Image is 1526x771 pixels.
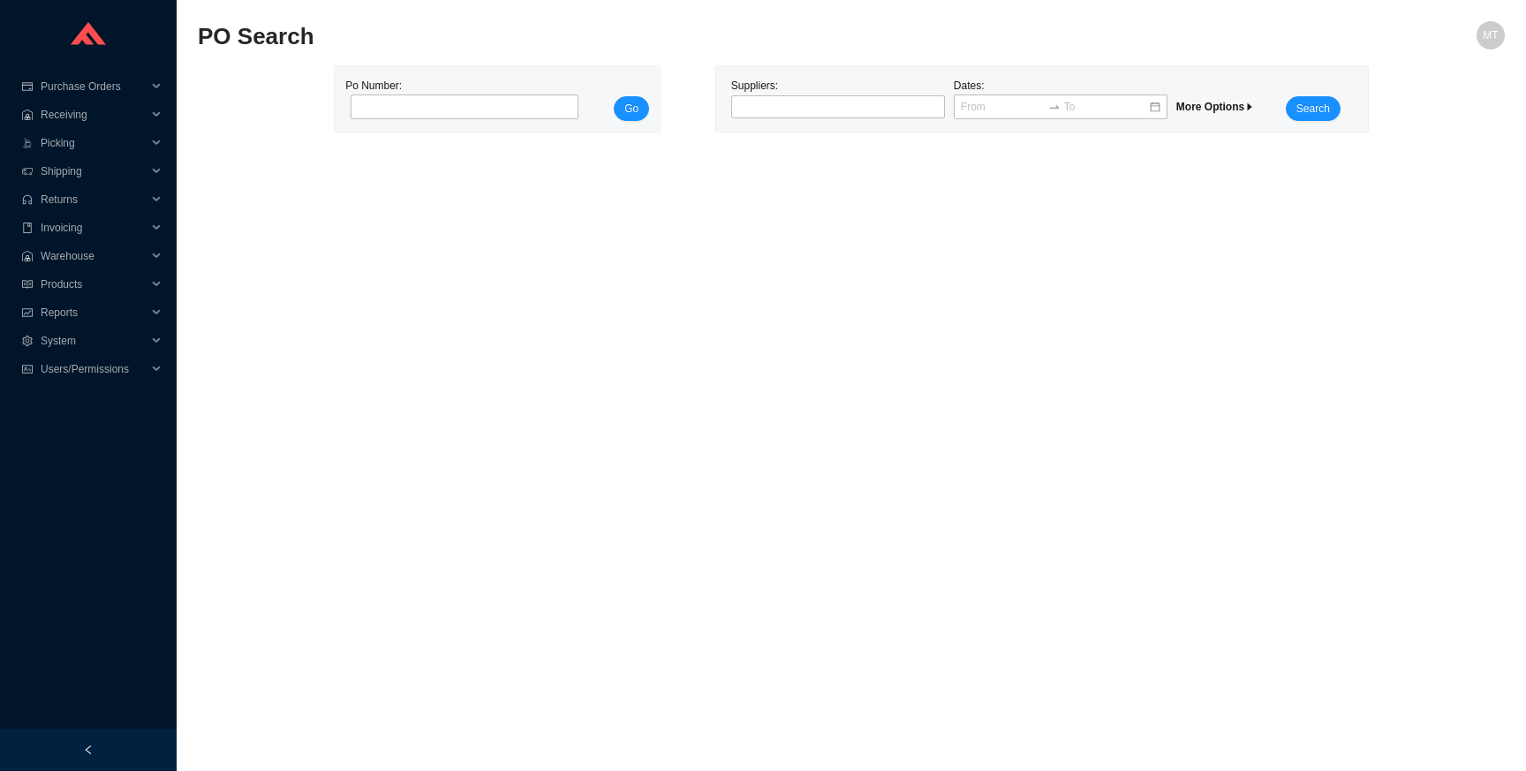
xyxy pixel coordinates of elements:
h2: PO Search [198,21,1178,52]
span: fund [21,307,34,318]
span: Products [41,270,147,299]
span: idcard [21,364,34,374]
div: Dates: [949,77,1172,121]
span: to [1048,101,1061,113]
span: Invoicing [41,214,147,242]
span: MT [1483,21,1498,49]
button: Search [1286,96,1341,121]
span: customer-service [21,194,34,205]
span: Receiving [41,101,147,129]
span: read [21,279,34,290]
span: swap-right [1048,101,1061,113]
button: Go [614,96,649,121]
span: Search [1296,100,1330,117]
span: Picking [41,129,147,157]
div: Po Number: [345,77,573,121]
span: setting [21,336,34,346]
span: Warehouse [41,242,147,270]
span: credit-card [21,81,34,92]
span: Shipping [41,157,147,185]
span: Returns [41,185,147,214]
span: Go [624,100,638,117]
span: Reports [41,299,147,327]
input: From [961,98,1045,116]
span: More Options [1176,101,1255,113]
input: To [1064,98,1148,116]
span: book [21,223,34,233]
span: System [41,327,147,355]
span: left [83,745,94,755]
span: Users/Permissions [41,355,147,383]
span: caret-right [1244,102,1255,112]
span: Purchase Orders [41,72,147,101]
div: Suppliers: [727,77,949,121]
